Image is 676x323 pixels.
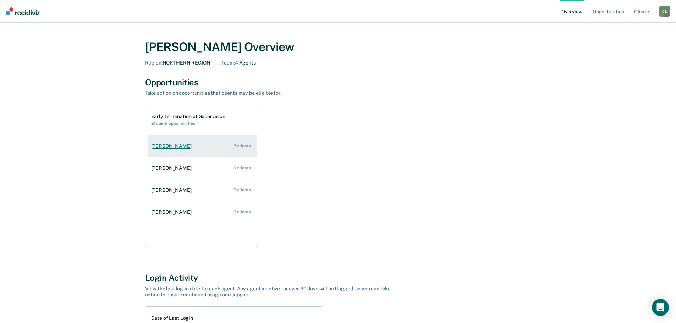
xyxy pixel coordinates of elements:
div: Open Intercom Messenger [652,299,669,316]
div: [PERSON_NAME] [151,165,194,171]
button: CL [659,6,670,17]
div: Take action on opportunities that clients may be eligible for. [145,90,394,96]
div: [PERSON_NAME] Overview [145,40,531,54]
a: [PERSON_NAME] 5 clients [148,180,257,200]
span: Region : [145,60,163,66]
div: NORTHERN REGION [145,60,210,66]
div: Opportunities [145,77,531,88]
img: Recidiviz [6,7,40,15]
div: Login Activity [145,273,531,283]
h1: Date of Last Login [151,315,193,321]
a: [PERSON_NAME] 6 clients [148,158,257,178]
div: [PERSON_NAME] [151,209,194,215]
div: 4 Agents [221,60,255,66]
div: 5 clients [233,188,251,193]
span: Team : [221,60,235,66]
h2: 21 client opportunities [151,121,226,126]
div: View the last log-in date for each agent. Any agent inactive for over 30 days will be flagged, so... [145,286,394,298]
div: C L [659,6,670,17]
div: 3 clients [233,210,251,215]
div: 7 clients [234,144,251,149]
h1: Early Termination of Supervision [151,113,226,119]
div: 6 clients [233,166,251,171]
div: [PERSON_NAME] [151,143,194,149]
a: [PERSON_NAME] 7 clients [148,136,257,156]
a: [PERSON_NAME] 3 clients [148,202,257,222]
div: [PERSON_NAME] [151,187,194,193]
